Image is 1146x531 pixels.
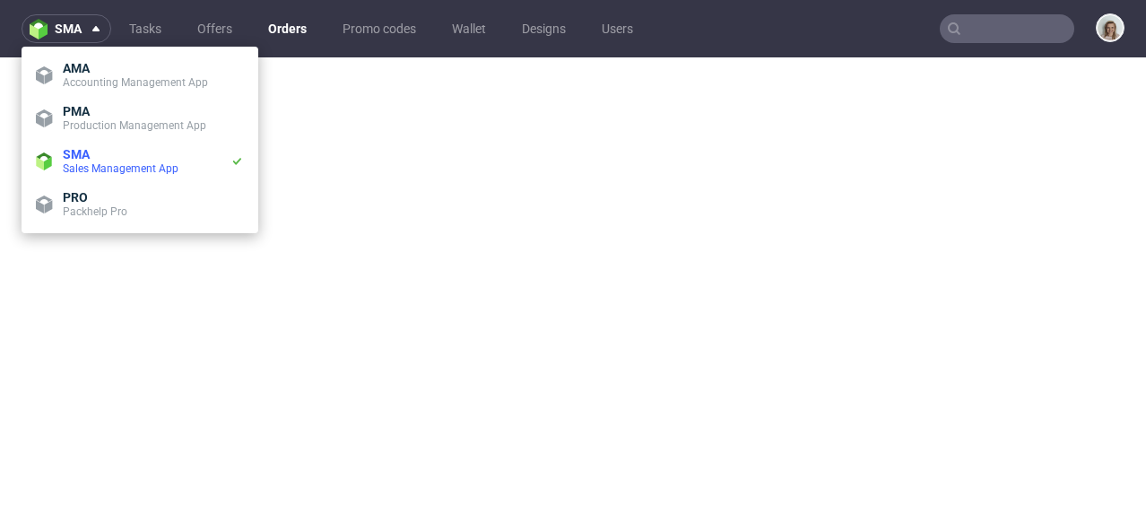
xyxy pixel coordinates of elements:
[441,14,497,43] a: Wallet
[29,97,251,140] a: PMAProduction Management App
[591,14,644,43] a: Users
[63,147,90,161] span: SMA
[332,14,427,43] a: Promo codes
[118,14,172,43] a: Tasks
[55,22,82,35] span: sma
[63,76,208,89] span: Accounting Management App
[63,162,178,175] span: Sales Management App
[1098,15,1123,40] img: Monika Poźniak
[257,14,317,43] a: Orders
[63,205,127,218] span: Packhelp Pro
[63,119,206,132] span: Production Management App
[187,14,243,43] a: Offers
[29,54,251,97] a: AMAAccounting Management App
[63,104,90,118] span: PMA
[29,183,251,226] a: PROPackhelp Pro
[30,19,55,39] img: logo
[511,14,577,43] a: Designs
[63,61,90,75] span: AMA
[22,14,111,43] button: sma
[63,190,88,205] span: PRO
